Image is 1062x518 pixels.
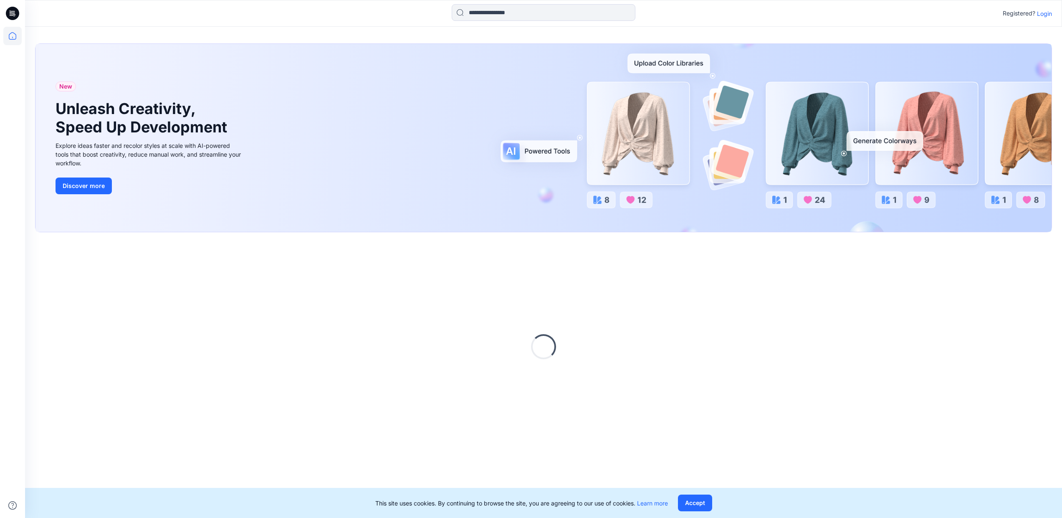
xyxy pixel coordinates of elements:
[56,141,243,168] div: Explore ideas faster and recolor styles at scale with AI-powered tools that boost creativity, red...
[678,495,712,511] button: Accept
[375,499,668,508] p: This site uses cookies. By continuing to browse the site, you are agreeing to our use of cookies.
[56,178,243,194] a: Discover more
[59,81,72,91] span: New
[56,100,231,136] h1: Unleash Creativity, Speed Up Development
[637,500,668,507] a: Learn more
[1003,8,1035,18] p: Registered?
[56,178,112,194] button: Discover more
[1037,9,1052,18] p: Login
